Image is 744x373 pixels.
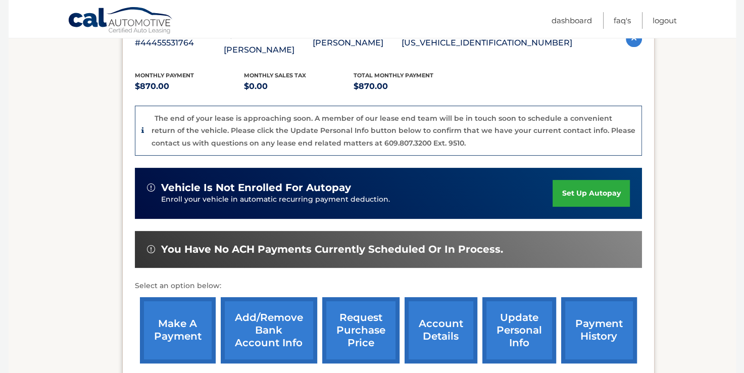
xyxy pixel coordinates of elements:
[152,114,635,148] p: The end of your lease is approaching soon. A member of our lease end team will be in touch soon t...
[140,297,216,363] a: make a payment
[135,36,224,50] p: #44455531764
[354,72,433,79] span: Total Monthly Payment
[161,194,553,205] p: Enroll your vehicle in automatic recurring payment deduction.
[552,12,592,29] a: Dashboard
[147,183,155,192] img: alert-white.svg
[221,297,317,363] a: Add/Remove bank account info
[135,79,244,94] p: $870.00
[224,29,313,57] p: 2022 [PERSON_NAME]
[135,280,642,292] p: Select an option below:
[313,36,402,50] p: [PERSON_NAME]
[244,72,306,79] span: Monthly sales Tax
[161,243,503,256] span: You have no ACH payments currently scheduled or in process.
[614,12,631,29] a: FAQ's
[553,180,629,207] a: set up autopay
[147,245,155,253] img: alert-white.svg
[626,31,642,47] img: accordion-active.svg
[68,7,174,36] a: Cal Automotive
[561,297,637,363] a: payment history
[653,12,677,29] a: Logout
[402,36,572,50] p: [US_VEHICLE_IDENTIFICATION_NUMBER]
[244,79,354,94] p: $0.00
[405,297,477,363] a: account details
[135,72,194,79] span: Monthly Payment
[322,297,400,363] a: request purchase price
[354,79,463,94] p: $870.00
[161,181,351,194] span: vehicle is not enrolled for autopay
[482,297,556,363] a: update personal info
